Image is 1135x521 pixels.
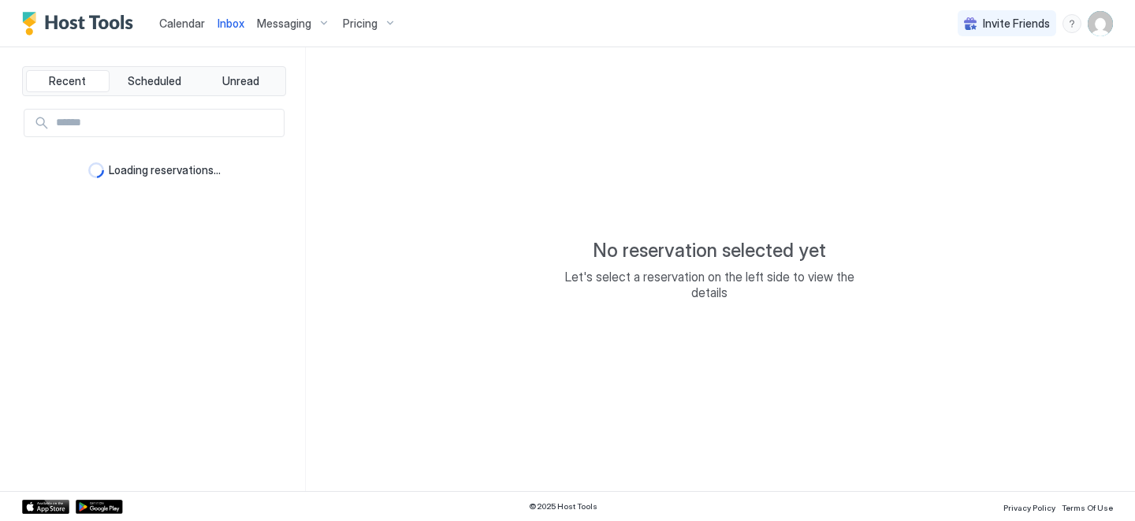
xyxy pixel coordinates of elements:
button: Recent [26,70,110,92]
input: Input Field [50,110,284,136]
span: Loading reservations... [109,163,221,177]
span: Terms Of Use [1062,503,1113,512]
span: Pricing [343,17,378,31]
div: tab-group [22,66,286,96]
a: Terms Of Use [1062,498,1113,515]
div: loading [88,162,104,178]
span: Let's select a reservation on the left side to view the details [552,269,867,300]
span: Unread [222,74,259,88]
span: Privacy Policy [1003,503,1055,512]
span: No reservation selected yet [593,239,826,262]
span: Scheduled [128,74,181,88]
a: Privacy Policy [1003,498,1055,515]
a: Google Play Store [76,500,123,514]
span: Calendar [159,17,205,30]
a: Inbox [218,15,244,32]
span: Recent [49,74,86,88]
a: Calendar [159,15,205,32]
span: Inbox [218,17,244,30]
span: Invite Friends [983,17,1050,31]
button: Unread [199,70,282,92]
button: Scheduled [113,70,196,92]
div: User profile [1088,11,1113,36]
a: Host Tools Logo [22,12,140,35]
a: App Store [22,500,69,514]
span: © 2025 Host Tools [529,501,597,512]
span: Messaging [257,17,311,31]
div: menu [1062,14,1081,33]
